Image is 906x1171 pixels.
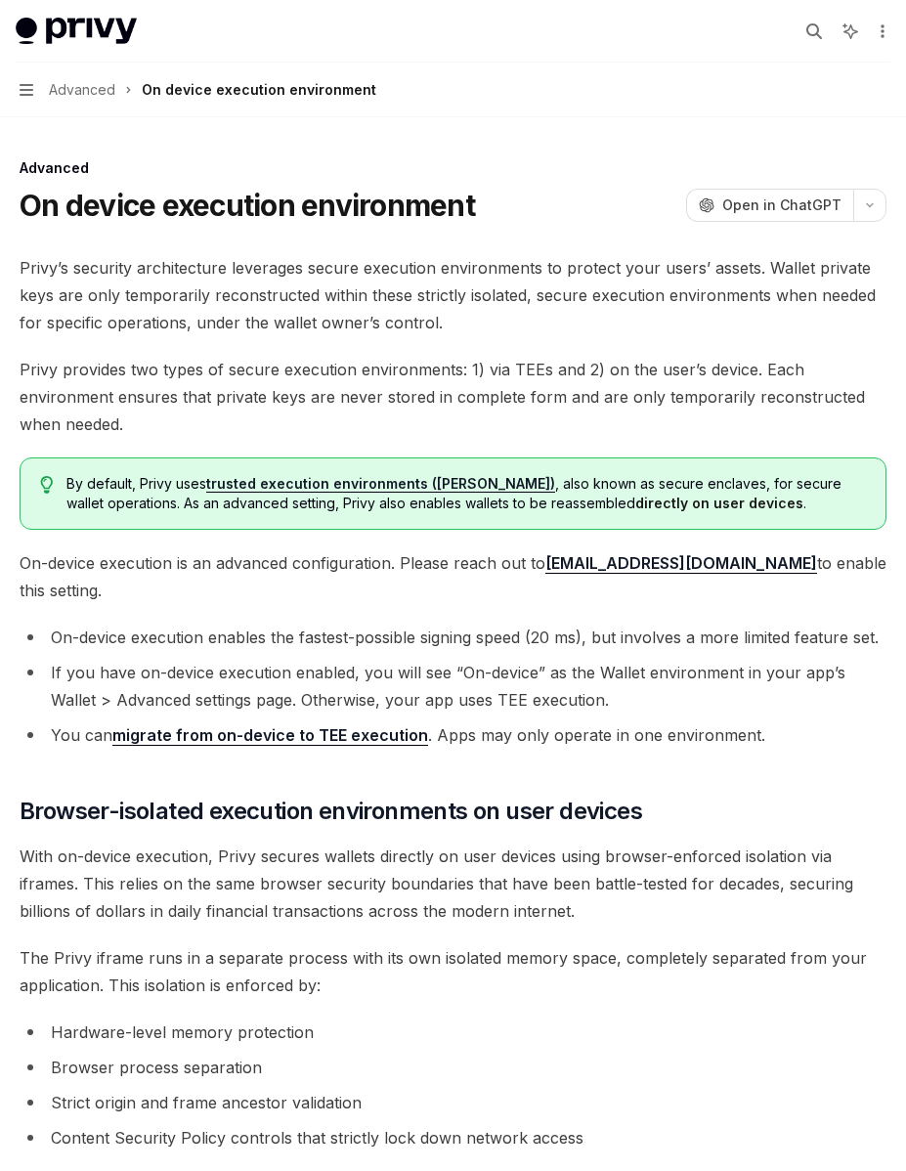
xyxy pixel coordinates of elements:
li: On-device execution enables the fastest-possible signing speed (20 ms), but involves a more limit... [20,624,886,651]
svg: Tip [40,476,54,494]
span: Open in ChatGPT [722,195,841,215]
li: Strict origin and frame ancestor validation [20,1089,886,1116]
span: Advanced [49,78,115,102]
a: [EMAIL_ADDRESS][DOMAIN_NAME] [545,553,817,574]
span: With on-device execution, Privy secures wallets directly on user devices using browser-enforced i... [20,843,886,925]
span: The Privy iframe runs in a separate process with its own isolated memory space, completely separa... [20,944,886,999]
a: migrate from on-device to TEE execution [112,725,428,746]
span: Browser-isolated execution environments on user devices [20,796,642,827]
a: trusted execution environments ([PERSON_NAME]) [206,475,555,493]
li: Browser process separation [20,1054,886,1081]
div: Advanced [20,158,886,178]
li: You can . Apps may only operate in one environment. [20,721,886,749]
div: On device execution environment [142,78,376,102]
img: light logo [16,18,137,45]
span: By default, Privy uses , also known as secure enclaves, for secure wallet operations. As an advan... [66,474,866,513]
span: On-device execution is an advanced configuration. Please reach out to to enable this setting. [20,549,886,604]
button: Open in ChatGPT [686,189,853,222]
span: Privy provides two types of secure execution environments: 1) via TEEs and 2) on the user’s devic... [20,356,886,438]
li: If you have on-device execution enabled, you will see “On-device” as the Wallet environment in yo... [20,659,886,714]
button: More actions [871,18,890,45]
span: Privy’s security architecture leverages secure execution environments to protect your users’ asse... [20,254,886,336]
strong: directly on user devices [635,495,803,511]
li: Content Security Policy controls that strictly lock down network access [20,1124,886,1151]
h1: On device execution environment [20,188,475,223]
li: Hardware-level memory protection [20,1019,886,1046]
